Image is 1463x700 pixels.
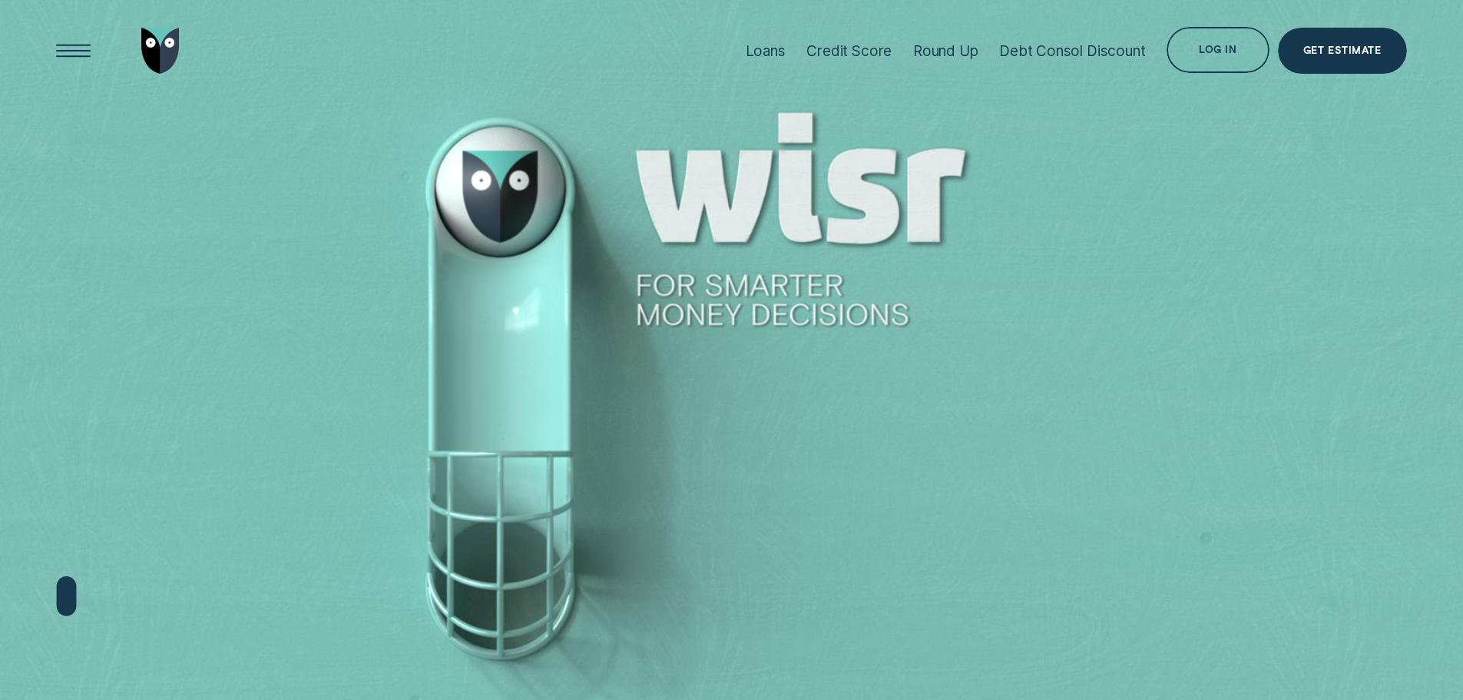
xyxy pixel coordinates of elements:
[1278,28,1407,74] a: Get Estimate
[51,28,97,74] button: Open Menu
[999,42,1145,60] div: Debt Consol Discount
[1167,27,1269,73] button: Log in
[913,42,978,60] div: Round Up
[746,42,786,60] div: Loans
[806,42,892,60] div: Credit Score
[141,28,180,74] img: Wisr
